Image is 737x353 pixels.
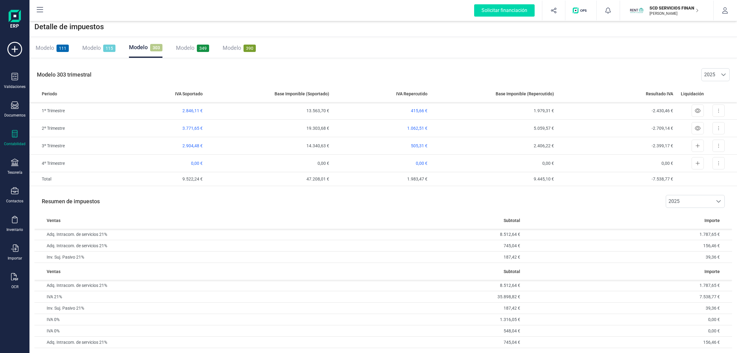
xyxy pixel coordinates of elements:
[314,280,523,291] td: 8.512,64 €
[36,45,54,51] span: Modelo
[29,155,100,172] td: 4º Trimestre
[205,172,332,186] td: 47.208,01 €
[34,240,314,252] td: Adq. Intracom. de servicios 21%
[29,172,100,186] td: Total
[556,120,676,137] td: -2.709,14 €
[34,229,314,240] td: Adq. Intracom. de servicios 21%
[314,337,523,348] td: 745,04 €
[34,191,100,212] p: Resumen de impuestos
[34,291,314,303] td: IVA 21%
[411,108,427,113] span: 415,66 €
[314,325,523,337] td: 548,04 €
[627,1,706,20] button: SCSCD SERVICIOS FINANCIEROS SL[PERSON_NAME]
[649,5,699,11] p: SCD SERVICIOS FINANCIEROS SL
[175,91,203,97] span: IVA Soportado
[523,240,732,252] td: 156,46 €
[197,45,209,52] span: 349
[569,1,593,20] button: Logo de OPS
[523,229,732,240] td: 1.787,65 €
[407,126,427,131] span: 1.062,51 €
[430,172,556,186] td: 9.445,10 €
[47,217,60,224] span: Ventas
[244,45,256,52] span: 390
[523,314,732,325] td: 0,00 €
[29,64,92,85] p: Modelo 303 trimestral
[34,337,314,348] td: Adq. Intracom. de servicios 21%
[4,141,25,146] div: Contabilidad
[57,45,69,52] span: 111
[523,291,732,303] td: 7.538,77 €
[314,240,523,252] td: 745,04 €
[430,155,556,172] td: 0,00 €
[150,44,162,51] span: 303
[702,69,718,81] span: 2025
[205,120,332,137] td: 19.303,68 €
[129,44,148,50] span: Modelo
[42,91,57,97] span: Periodo
[34,303,314,314] td: Inv. Suj. Pasivo 21%
[29,137,100,155] td: 3º Trimestre
[223,45,241,51] span: Modelo
[666,195,713,208] span: 2025
[4,84,25,89] div: Validaciones
[496,91,554,97] span: Base Imponible (Repercutido)
[430,137,556,155] td: 2.406,22 €
[504,268,520,275] span: Subtotal
[474,4,535,17] div: Solicitar financiación
[523,252,732,263] td: 39,36 €
[7,170,22,175] div: Tesorería
[504,217,520,224] span: Subtotal
[182,126,203,131] span: 3.771,65 €
[523,337,732,348] td: 156,46 €
[29,120,100,137] td: 2º Trimestre
[630,4,643,17] img: SC
[523,325,732,337] td: 0,00 €
[34,280,314,291] td: Adq. Intracom. de servicios 21%
[275,91,329,97] span: Base Imponible (Soportado)
[430,102,556,120] td: 1.979,31 €
[182,177,203,181] span: 9.522,24 €
[556,102,676,120] td: -2.430,46 €
[29,17,737,37] div: Detalle de impuestos
[29,102,100,120] td: 1º Trimestre
[191,161,203,166] span: 0,00 €
[704,268,720,275] span: Importe
[176,45,194,51] span: Modelo
[314,303,523,314] td: 187,42 €
[314,291,523,303] td: 35.898,82 €
[556,137,676,155] td: -2.399,17 €
[205,102,332,120] td: 13.563,70 €
[411,143,427,148] span: 505,31 €
[646,91,673,97] span: Resultado IVA
[523,303,732,314] td: 39,36 €
[704,217,720,224] span: Importe
[6,199,23,204] div: Contactos
[11,284,18,289] div: OCR
[681,91,704,97] span: Liquidación
[34,314,314,325] td: IVA 0%
[9,10,21,30] img: Logo Finanedi
[416,161,427,166] span: 0,00 €
[314,314,523,325] td: 1.316,05 €
[523,280,732,291] td: 1.787,65 €
[649,11,699,16] p: [PERSON_NAME]
[556,172,676,186] td: -7.538,77 €
[314,252,523,263] td: 187,42 €
[314,229,523,240] td: 8.512,64 €
[34,252,314,263] td: Inv. Suj. Pasivo 21%
[573,7,589,14] img: Logo de OPS
[407,177,427,181] span: 1.983,47 €
[82,45,101,51] span: Modelo
[103,45,115,52] span: 115
[4,113,25,118] div: Documentos
[47,268,60,275] span: Ventas
[430,120,556,137] td: 5.059,57 €
[8,256,22,261] div: Importar
[182,143,203,148] span: 2.904,48 €
[182,108,203,113] span: 2.846,11 €
[34,325,314,337] td: IVA 0%
[205,137,332,155] td: 14.340,63 €
[6,227,23,232] div: Inventario
[556,155,676,172] td: 0,00 €
[396,91,427,97] span: IVA Repercutido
